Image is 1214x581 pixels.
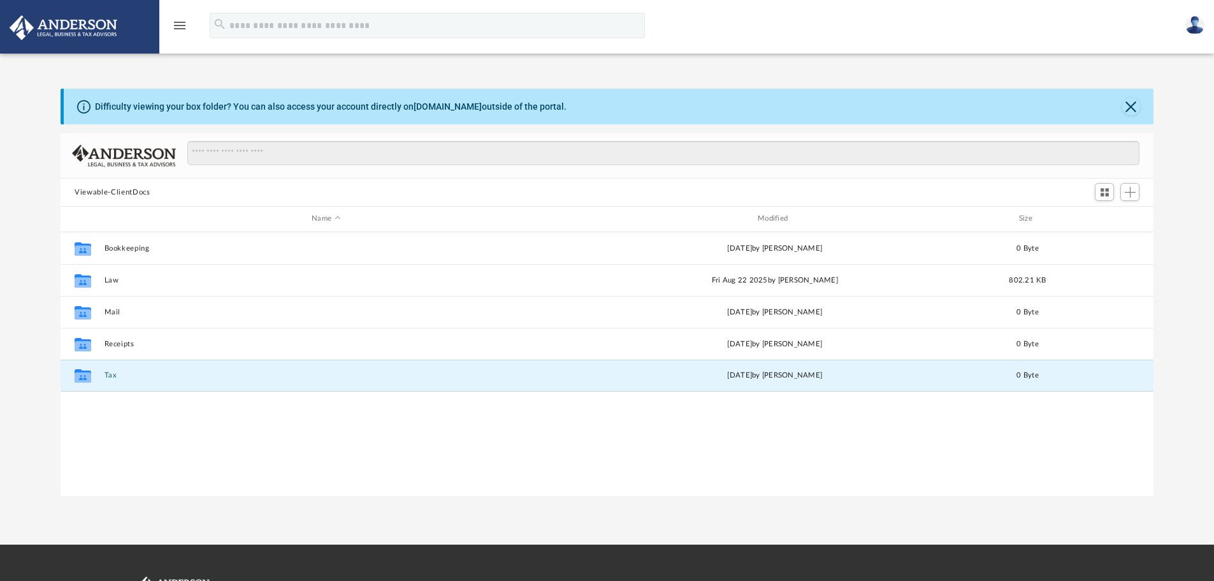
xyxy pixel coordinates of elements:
button: Viewable-ClientDocs [75,187,150,198]
div: [DATE] by [PERSON_NAME] [553,338,997,349]
div: [DATE] by [PERSON_NAME] [553,306,997,318]
img: User Pic [1185,16,1204,34]
a: menu [172,24,187,33]
div: Difficulty viewing your box folder? You can also access your account directly on outside of the p... [95,100,567,114]
div: id [66,213,98,224]
span: 0 Byte [1016,340,1039,347]
button: Mail [105,308,548,316]
div: Modified [553,213,997,224]
div: Name [104,213,547,224]
i: search [213,17,227,31]
a: [DOMAIN_NAME] [414,101,482,112]
button: Law [105,276,548,284]
div: [DATE] by [PERSON_NAME] [553,370,997,381]
span: 0 Byte [1016,244,1039,251]
button: Close [1122,98,1140,115]
span: 0 Byte [1016,372,1039,379]
button: Switch to Grid View [1095,183,1114,201]
button: Receipts [105,340,548,348]
button: Tax [105,371,548,379]
span: 802.21 KB [1009,276,1046,283]
div: [DATE] by [PERSON_NAME] [553,242,997,254]
div: Size [1002,213,1053,224]
span: 0 Byte [1016,308,1039,315]
div: grid [61,232,1153,496]
button: Bookkeeping [105,244,548,253]
div: id [1059,213,1148,224]
button: Add [1120,183,1139,201]
input: Search files and folders [187,141,1139,165]
img: Anderson Advisors Platinum Portal [6,15,121,40]
div: Fri Aug 22 2025 by [PERSON_NAME] [553,274,997,286]
i: menu [172,18,187,33]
